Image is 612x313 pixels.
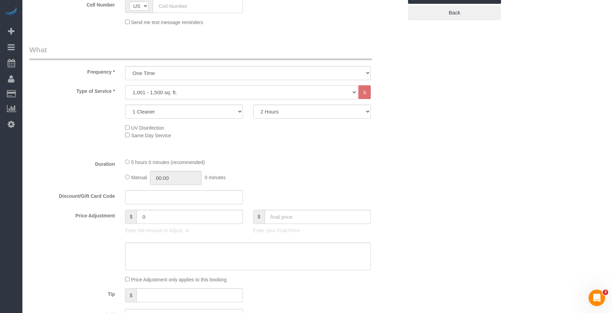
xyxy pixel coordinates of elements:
a: Back [408,6,501,20]
label: Frequency * [24,66,120,75]
span: 3 [603,290,608,295]
span: $ [253,210,265,224]
p: Enter your Final Price [253,227,371,234]
span: Same Day Service [131,133,171,138]
span: 0 minutes [205,175,226,180]
label: Tip [24,288,120,298]
span: Manual [131,175,147,180]
label: Type of Service * [24,85,120,95]
img: Automaid Logo [4,7,18,17]
legend: What [29,45,372,60]
label: Duration [24,158,120,168]
label: Price Adjustment [24,210,120,219]
span: $ [125,210,136,224]
p: Enter the Amount to Adjust, or [125,227,243,234]
span: Price Adjustment only applies to this booking [131,277,226,282]
span: $ [125,288,136,302]
span: UV Disinfection [131,125,164,131]
span: 5 hours 0 minutes (recommended) [131,160,205,165]
iframe: Intercom live chat [589,290,605,306]
span: Send me text message reminders [131,20,203,25]
label: Discount/Gift Card Code [24,190,120,199]
input: final price [265,210,371,224]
